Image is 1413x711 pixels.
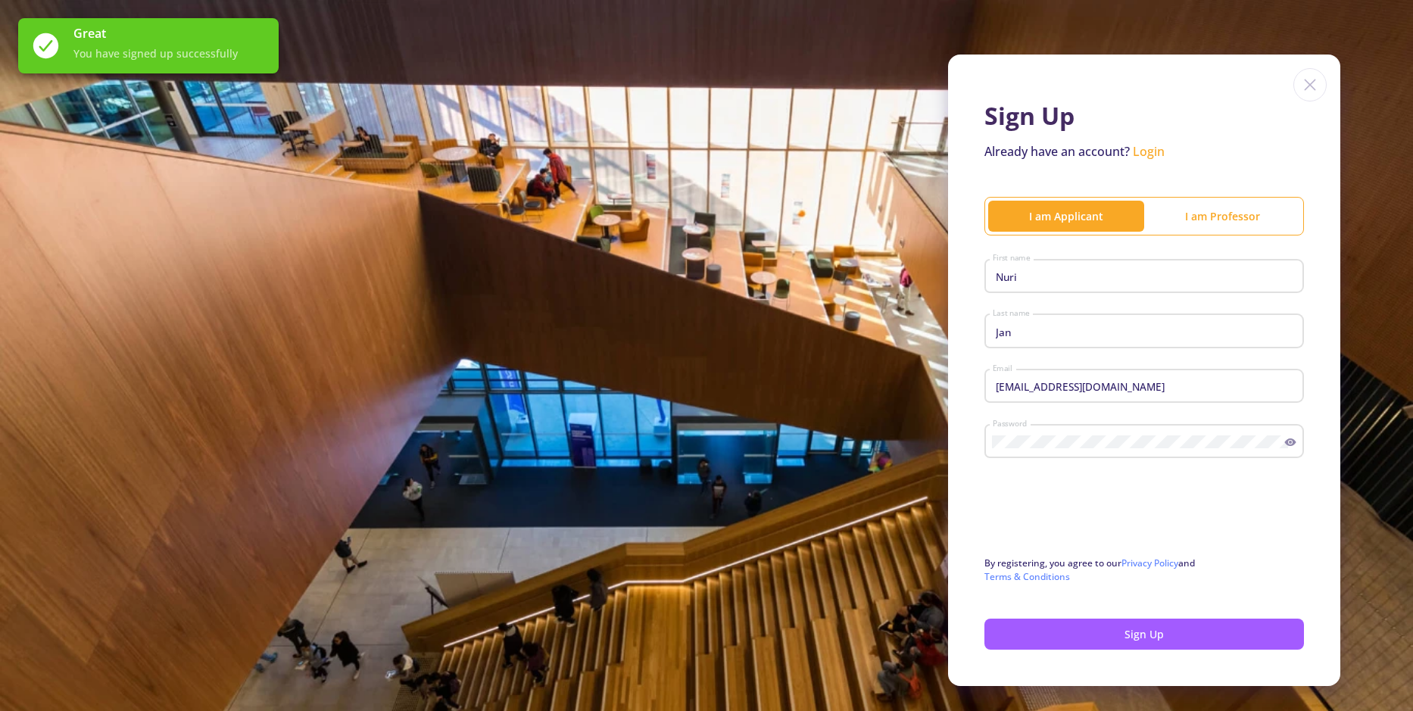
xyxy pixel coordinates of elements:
h1: Sign Up [984,101,1304,130]
a: Terms & Conditions [984,570,1070,583]
a: Privacy Policy [1121,557,1178,569]
a: Login [1133,143,1165,160]
div: I am Applicant [988,208,1144,224]
p: By registering, you agree to our and [984,557,1304,584]
p: Already have an account? [984,142,1304,161]
img: close icon [1293,68,1327,101]
iframe: reCAPTCHA [984,485,1215,544]
span: Great [73,24,267,42]
button: Sign Up [984,619,1304,650]
div: I am Professor [1144,208,1300,224]
span: You have signed up successfully [73,45,267,61]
